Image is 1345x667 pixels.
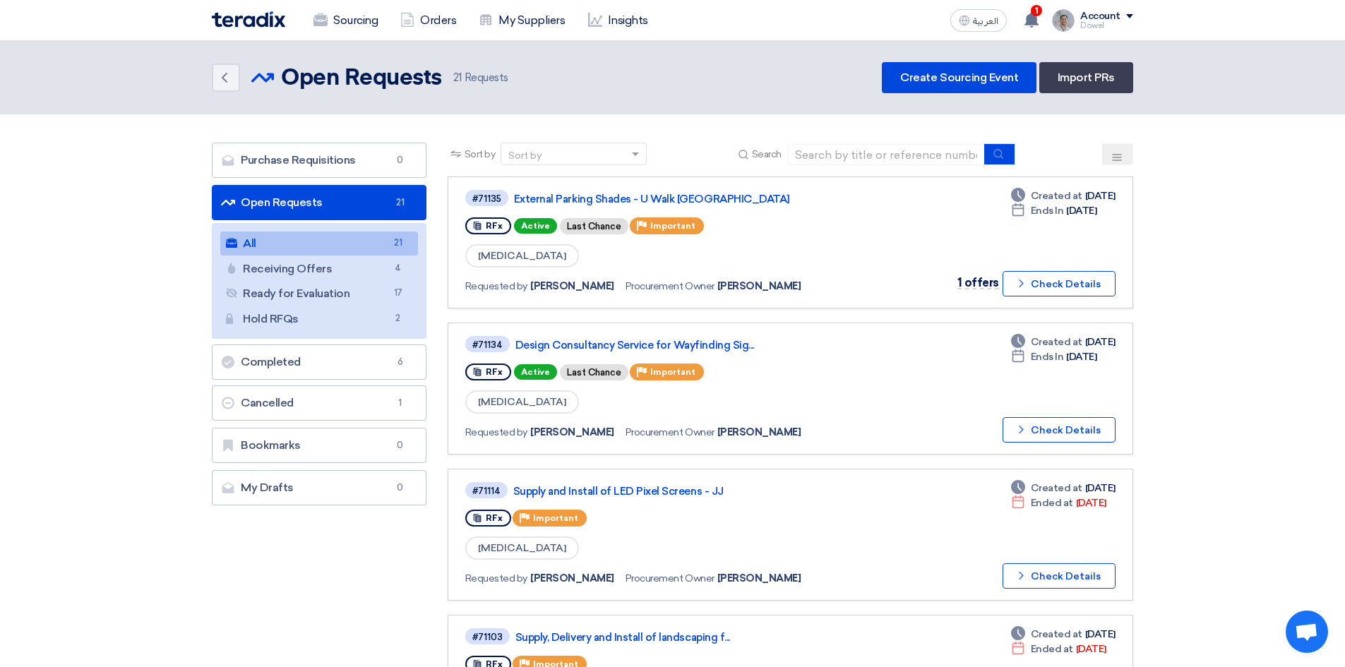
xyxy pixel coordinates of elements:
[212,185,426,220] a: Open Requests21
[650,221,695,231] span: Important
[220,232,418,256] a: All
[508,148,542,163] div: Sort by
[465,244,579,268] span: [MEDICAL_DATA]
[1052,9,1075,32] img: IMG_1753965247717.jpg
[515,339,868,351] a: Design Consultancy Service for Wayfinding Sig...
[1003,563,1116,589] button: Check Details
[465,147,496,162] span: Sort by
[465,571,527,586] span: Requested by
[212,428,426,463] a: Bookmarks0
[390,261,407,276] span: 4
[472,340,503,349] div: #71134
[717,571,801,586] span: [PERSON_NAME]
[392,153,409,167] span: 0
[1031,335,1082,349] span: Created at
[514,193,867,205] a: External Parking Shades - U Walk [GEOGRAPHIC_DATA]
[212,11,285,28] img: Teradix logo
[626,279,715,294] span: Procurement Owner
[453,70,508,86] span: Requests
[1003,271,1116,296] button: Check Details
[1286,611,1328,653] a: Open chat
[1031,5,1042,16] span: 1
[882,62,1036,93] a: Create Sourcing Event
[465,536,579,560] span: [MEDICAL_DATA]
[1031,188,1082,203] span: Created at
[957,276,999,289] span: 1 offers
[392,196,409,210] span: 21
[1011,188,1116,203] div: [DATE]
[1011,627,1116,642] div: [DATE]
[390,286,407,301] span: 17
[577,5,659,36] a: Insights
[453,71,462,84] span: 21
[787,144,985,165] input: Search by title or reference number
[1011,335,1116,349] div: [DATE]
[220,282,418,306] a: Ready for Evaluation
[626,571,715,586] span: Procurement Owner
[973,16,998,26] span: العربية
[390,311,407,326] span: 2
[465,390,579,414] span: [MEDICAL_DATA]
[752,147,782,162] span: Search
[1011,349,1097,364] div: [DATE]
[212,143,426,178] a: Purchase Requisitions0
[472,486,501,495] div: #71114
[472,632,503,642] div: #71103
[530,279,614,294] span: [PERSON_NAME]
[1011,481,1116,495] div: [DATE]
[533,513,578,523] span: Important
[513,485,866,498] a: Supply and Install of LED Pixel Screens - JJ
[1039,62,1133,93] a: Import PRs
[486,367,503,377] span: RFx
[465,425,527,440] span: Requested by
[220,307,418,331] a: Hold RFQs
[1031,481,1082,495] span: Created at
[1011,495,1106,510] div: [DATE]
[1011,203,1097,218] div: [DATE]
[302,5,389,36] a: Sourcing
[389,5,467,36] a: Orders
[212,470,426,505] a: My Drafts0
[1080,11,1120,23] div: Account
[1080,22,1133,30] div: Dowel
[1011,642,1106,656] div: [DATE]
[1031,203,1064,218] span: Ends In
[1031,642,1073,656] span: Ended at
[626,425,715,440] span: Procurement Owner
[486,513,503,523] span: RFx
[390,236,407,251] span: 21
[514,364,557,380] span: Active
[950,9,1007,32] button: العربية
[515,631,868,644] a: Supply, Delivery and Install of landscaping f...
[467,5,576,36] a: My Suppliers
[560,364,628,380] div: Last Chance
[486,221,503,231] span: RFx
[1031,627,1082,642] span: Created at
[472,194,501,203] div: #71135
[650,367,695,377] span: Important
[220,257,418,281] a: Receiving Offers
[212,344,426,380] a: Completed6
[1031,495,1073,510] span: Ended at
[1003,417,1116,443] button: Check Details
[392,396,409,410] span: 1
[212,385,426,421] a: Cancelled1
[717,425,801,440] span: [PERSON_NAME]
[530,425,614,440] span: [PERSON_NAME]
[717,279,801,294] span: [PERSON_NAME]
[392,481,409,495] span: 0
[465,279,527,294] span: Requested by
[392,438,409,452] span: 0
[281,64,442,92] h2: Open Requests
[392,355,409,369] span: 6
[1031,349,1064,364] span: Ends In
[514,218,557,234] span: Active
[560,218,628,234] div: Last Chance
[530,571,614,586] span: [PERSON_NAME]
